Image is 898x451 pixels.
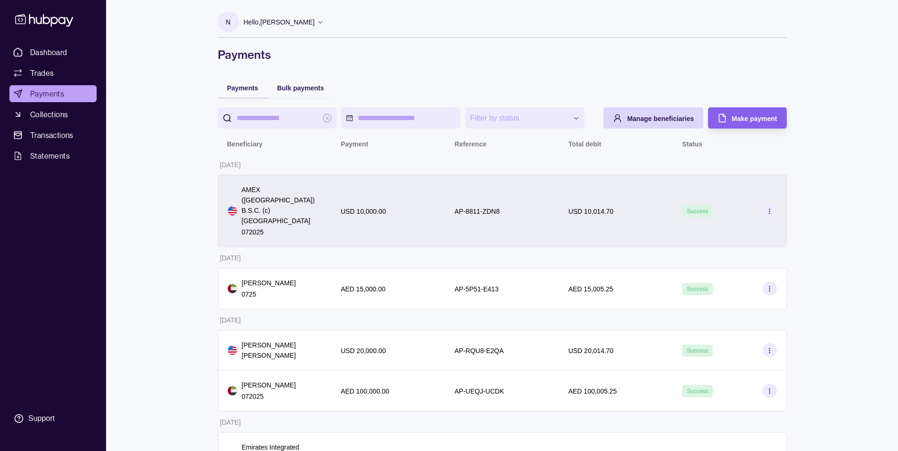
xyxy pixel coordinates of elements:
p: AP-8811-ZDN8 [454,208,500,215]
span: Transactions [30,129,74,141]
span: Bulk payments [277,84,324,92]
span: Collections [30,109,68,120]
a: Dashboard [9,44,97,61]
span: Success [687,286,708,292]
p: AED 100,005.25 [568,387,617,395]
p: [DATE] [220,161,241,169]
a: Support [9,409,97,428]
span: Make payment [732,115,777,122]
p: 072025 [242,391,296,402]
p: USD 10,000.00 [341,208,386,215]
p: AP-5P51-E413 [454,285,498,293]
a: Collections [9,106,97,123]
a: Trades [9,64,97,81]
span: Success [687,347,708,354]
p: 072025 [242,227,322,237]
input: search [237,107,318,129]
span: Statements [30,150,70,161]
button: Manage beneficiaries [603,107,703,129]
span: Success [687,208,708,215]
img: us [228,346,237,355]
img: us [228,206,237,216]
p: AP-RQU8-E2QA [454,347,503,354]
p: AED 100,000.00 [341,387,389,395]
p: Reference [454,140,486,148]
p: N [226,17,231,27]
p: [PERSON_NAME] [242,278,296,288]
p: Status [682,140,702,148]
p: USD 20,000.00 [341,347,386,354]
p: AED 15,005.25 [568,285,613,293]
p: AMEX ([GEOGRAPHIC_DATA]) B.S.C. (c) [GEOGRAPHIC_DATA] [242,185,322,226]
p: USD 20,014.70 [568,347,614,354]
div: Support [28,413,55,424]
a: Transactions [9,127,97,144]
p: USD 10,014.70 [568,208,614,215]
span: Payments [30,88,64,99]
span: Dashboard [30,47,67,58]
span: Success [687,388,708,395]
img: ae [228,284,237,293]
h1: Payments [218,47,787,62]
a: Statements [9,147,97,164]
p: Total debit [568,140,601,148]
p: Beneficiary [227,140,263,148]
p: Payment [341,140,368,148]
a: Payments [9,85,97,102]
p: 0725 [242,289,296,299]
p: AP-UEQJ-UCDK [454,387,504,395]
p: [DATE] [220,316,241,324]
span: Manage beneficiaries [627,115,694,122]
p: [PERSON_NAME] [242,380,296,390]
img: ae [228,386,237,395]
span: Payments [227,84,258,92]
span: Trades [30,67,54,79]
p: Hello, [PERSON_NAME] [244,17,315,27]
p: [PERSON_NAME] [PERSON_NAME] [242,340,322,361]
p: AED 15,000.00 [341,285,386,293]
button: Make payment [708,107,786,129]
p: [DATE] [220,419,241,426]
p: [DATE] [220,254,241,262]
